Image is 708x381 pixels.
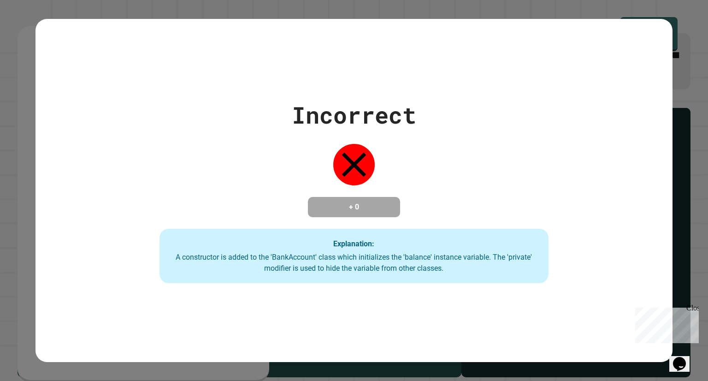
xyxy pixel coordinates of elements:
div: Chat with us now!Close [4,4,64,59]
strong: Explanation: [333,239,374,248]
h4: + 0 [317,202,391,213]
iframe: chat widget [669,344,699,372]
div: Incorrect [292,98,416,132]
iframe: chat widget [631,304,699,343]
div: A constructor is added to the 'BankAccount' class which initializes the 'balance' instance variab... [169,252,539,274]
